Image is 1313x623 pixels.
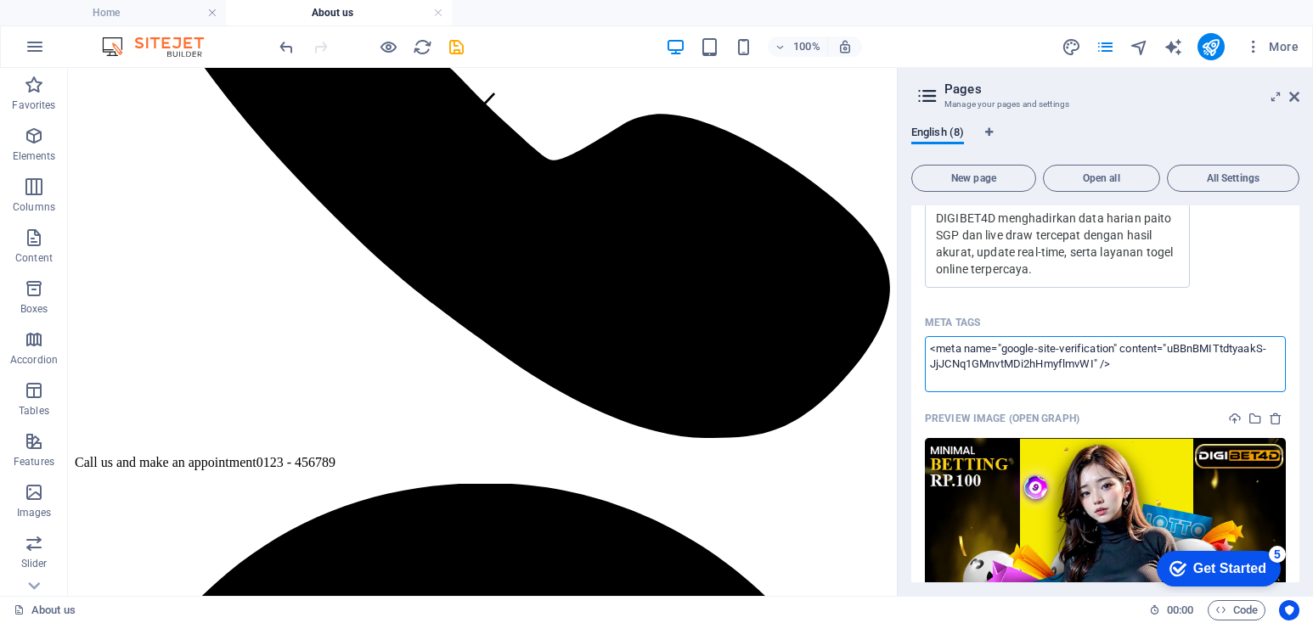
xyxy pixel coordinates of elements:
div: Get Started [50,19,123,34]
i: AI Writer [1164,37,1183,57]
i: Delete [1269,412,1282,425]
button: navigator [1130,36,1150,57]
button: design [1062,36,1082,57]
button: publish [1197,33,1225,60]
p: Tables [19,404,49,418]
div: Language Tabs [911,126,1299,158]
p: Favorites [12,98,55,112]
span: 00 00 [1167,600,1193,620]
div: Get Started 5 items remaining, 0% complete [14,8,138,44]
h2: Pages [944,81,1299,97]
span: More [1245,38,1299,55]
p: Enter HTML code here that will be placed inside the <head> tags of your website. Please note that... [925,316,980,329]
p: Accordion [10,353,58,367]
button: All Settings [1167,165,1299,192]
p: Columns [13,200,55,214]
p: Content [15,251,53,265]
i: Design (Ctrl+Alt+Y) [1062,37,1081,57]
p: Images [17,506,52,519]
span: Code [1215,600,1258,620]
button: save [446,36,466,57]
button: delete [1265,408,1286,429]
div: DIGIBET4D menghadirkan data harian paito SGP dan live draw tercepat dengan hasil akurat, update r... [936,209,1179,278]
button: text_generator [1164,36,1184,57]
h6: Session time [1149,600,1194,620]
button: reload [412,36,432,57]
button: More [1238,33,1305,60]
h6: 100% [793,36,820,57]
button: Code [1208,600,1265,620]
div: 5 [126,3,143,20]
p: Elements [13,149,56,163]
p: Boxes [20,302,48,316]
p: Features [14,455,54,469]
button: Open all [1043,165,1160,192]
span: English (8) [911,122,964,146]
span: All Settings [1175,173,1292,183]
p: Slider [21,557,48,570]
button: select-media [1245,408,1265,429]
a: Click to cancel selection. Double-click to open Pages [14,600,76,620]
i: Pages (Ctrl+Alt+S) [1096,37,1115,57]
h4: About us [226,3,452,22]
button: Click here to leave preview mode and continue editing [378,36,398,57]
span: : [1179,603,1181,616]
span: Open all [1051,173,1152,183]
p: Preview Image (Open Graph) [925,412,1079,425]
button: undo [276,36,296,57]
button: Usercentrics [1279,600,1299,620]
button: New page [911,165,1036,192]
i: Save (Ctrl+S) [447,37,466,57]
button: pages [1096,36,1116,57]
button: upload [1225,408,1245,429]
i: Undo: Change pages (Ctrl+Z) [277,37,296,57]
textarea: Meta tags [925,336,1286,391]
h3: Manage your pages and settings [944,97,1265,112]
button: 100% [768,36,828,57]
i: On resize automatically adjust zoom level to fit chosen device. [837,39,853,54]
i: Upload file [1228,412,1242,425]
span: New page [919,173,1028,183]
i: Select from the file manager or choose stock photos [1248,412,1262,425]
img: Editor Logo [98,36,225,57]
